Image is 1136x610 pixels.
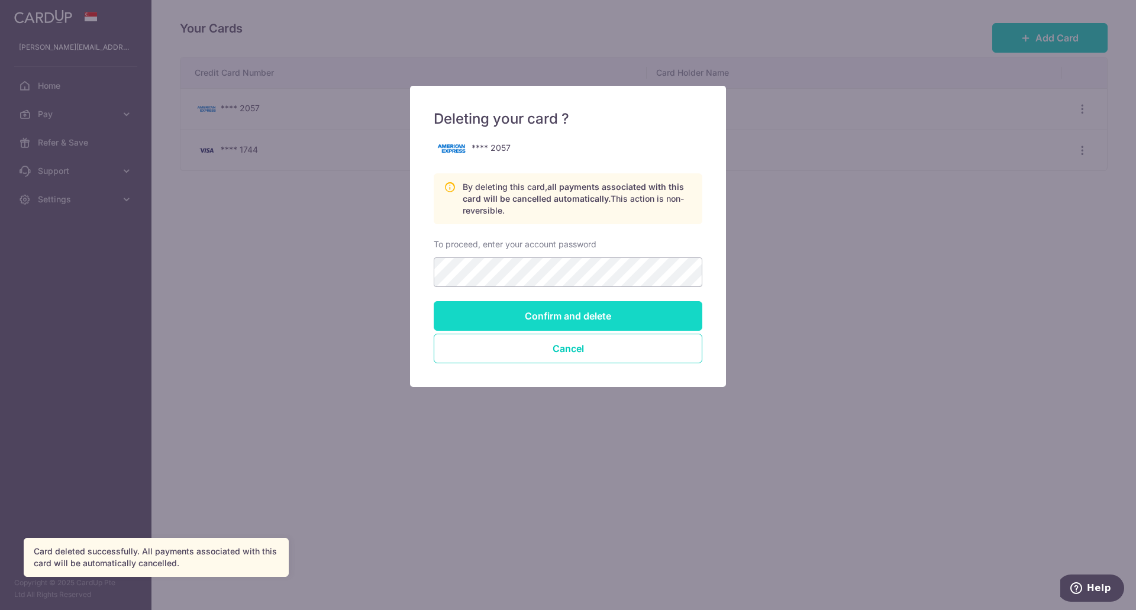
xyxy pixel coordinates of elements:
[434,109,702,128] h5: Deleting your card ?
[463,182,684,204] span: all payments associated with this card will be cancelled automatically.
[434,334,702,363] button: Close
[1060,575,1124,604] iframe: Opens a widget where you can find more information
[434,301,702,331] input: Confirm and delete
[434,138,469,159] img: american-express-99da24742671d2b4317bf30ac60913936ba1764815fed03d0d6430f00f173f87.png
[434,238,596,250] label: To proceed, enter your account password
[34,546,279,569] div: Card deleted successfully. All payments associated with this card will be automatically cancelled.
[463,181,692,217] p: By deleting this card, This action is non-reversible.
